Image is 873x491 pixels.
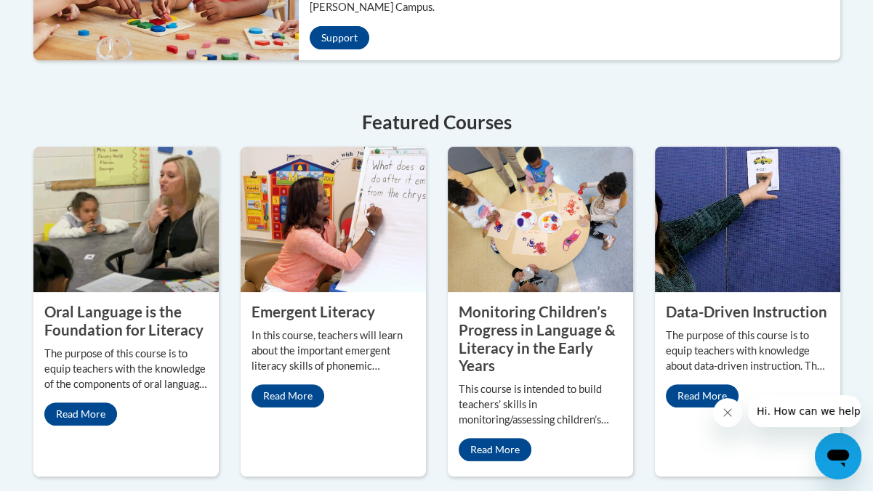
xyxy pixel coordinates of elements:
property: Oral Language is the Foundation for Literacy [44,303,204,338]
iframe: Close message [713,398,742,427]
p: This course is intended to build teachers’ skills in monitoring/assessing children’s developmenta... [459,382,622,428]
a: Read More [252,384,324,407]
img: Monitoring Children’s Progress in Language & Literacy in the Early Years [448,147,633,292]
img: Oral Language is the Foundation for Literacy [33,147,219,292]
p: The purpose of this course is to equip teachers with the knowledge of the components of oral lang... [44,346,208,392]
a: Read More [666,384,739,407]
property: Monitoring Children’s Progress in Language & Literacy in the Early Years [459,303,616,374]
p: In this course, teachers will learn about the important emergent literacy skills of phonemic awar... [252,328,415,374]
img: Data-Driven Instruction [655,147,840,292]
a: Read More [459,438,531,461]
iframe: Button to launch messaging window [815,433,861,479]
img: Emergent Literacy [241,147,426,292]
property: Emergent Literacy [252,303,375,320]
span: Hi. How can we help? [9,10,118,22]
a: Read More [44,402,117,426]
h4: Featured Courses [33,108,840,137]
p: The purpose of this course is to equip teachers with knowledge about data-driven instruction. The... [666,328,829,374]
iframe: Message from company [748,395,861,427]
property: Data-Driven Instruction [666,303,827,320]
a: Support [310,26,369,49]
